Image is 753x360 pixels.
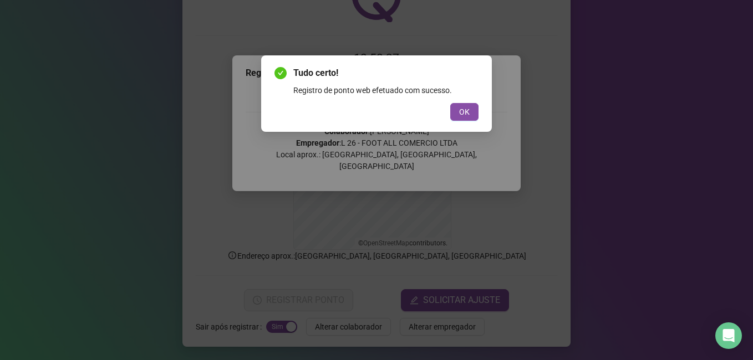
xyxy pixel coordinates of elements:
[293,84,479,96] div: Registro de ponto web efetuado com sucesso.
[274,67,287,79] span: check-circle
[450,103,479,121] button: OK
[459,106,470,118] span: OK
[293,66,479,80] span: Tudo certo!
[715,322,742,349] div: Open Intercom Messenger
